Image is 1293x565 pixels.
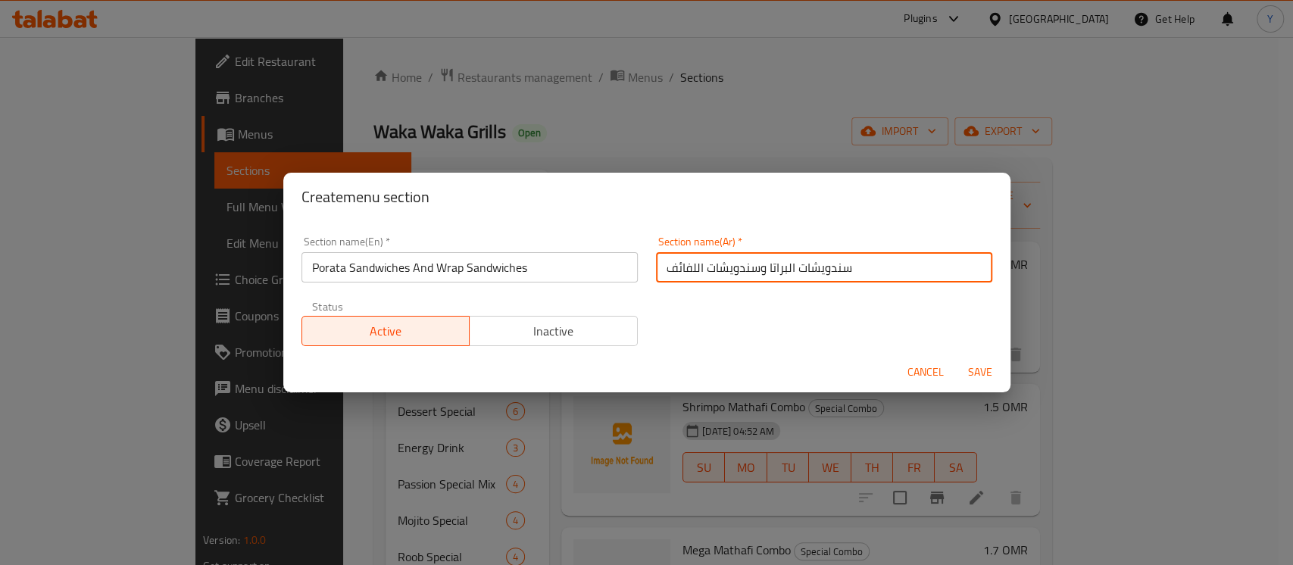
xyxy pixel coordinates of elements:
span: Cancel [907,363,944,382]
span: Active [308,320,464,342]
span: Inactive [476,320,632,342]
span: Save [962,363,998,382]
button: Active [301,316,470,346]
input: Please enter section name(ar) [656,252,992,282]
h2: Create menu section [301,185,992,209]
input: Please enter section name(en) [301,252,638,282]
button: Cancel [901,358,950,386]
button: Save [956,358,1004,386]
button: Inactive [469,316,638,346]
